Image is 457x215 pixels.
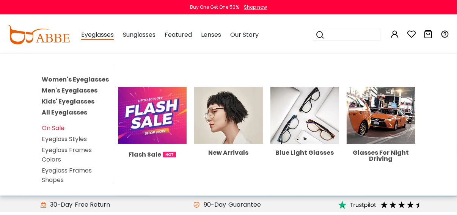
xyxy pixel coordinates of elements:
[118,87,187,143] img: Flash Sale
[347,150,415,162] div: Glasses For Night Driving
[42,86,97,95] a: Men's Eyeglasses
[226,200,263,209] div: Guarantee
[42,124,64,132] a: On Sale
[165,30,192,39] span: Featured
[42,135,87,143] a: Eyeglass Styles
[194,150,263,156] div: New Arrivals
[42,146,92,164] a: Eyeglass Frames Colors
[42,97,94,106] a: Kids' Eyeglasses
[81,30,114,40] span: Eyeglasses
[42,166,92,184] a: Eyeglass Frames Shapes
[244,4,267,11] div: Shop now
[46,200,72,209] span: 30-Day
[194,110,263,155] a: New Arrivals
[347,110,415,162] a: Glasses For Night Driving
[163,152,176,157] img: 1724998894317IetNH.gif
[8,25,70,44] img: abbeglasses.com
[270,150,339,156] div: Blue Light Glasses
[200,200,226,209] span: 90-Day
[201,30,221,39] span: Lenses
[194,87,263,143] img: New Arrivals
[118,110,187,159] a: Flash Sale
[42,108,87,117] a: All Eyeglasses
[270,110,339,155] a: Blue Light Glasses
[123,30,155,39] span: Sunglasses
[230,30,259,39] span: Our Story
[42,75,109,84] a: Women's Eyeglasses
[190,4,239,11] div: Buy One Get One 50%
[270,87,339,143] img: Blue Light Glasses
[72,200,112,209] div: Free Return
[347,87,415,143] img: Glasses For Night Driving
[129,150,161,159] span: Flash Sale
[240,4,267,10] a: Shop now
